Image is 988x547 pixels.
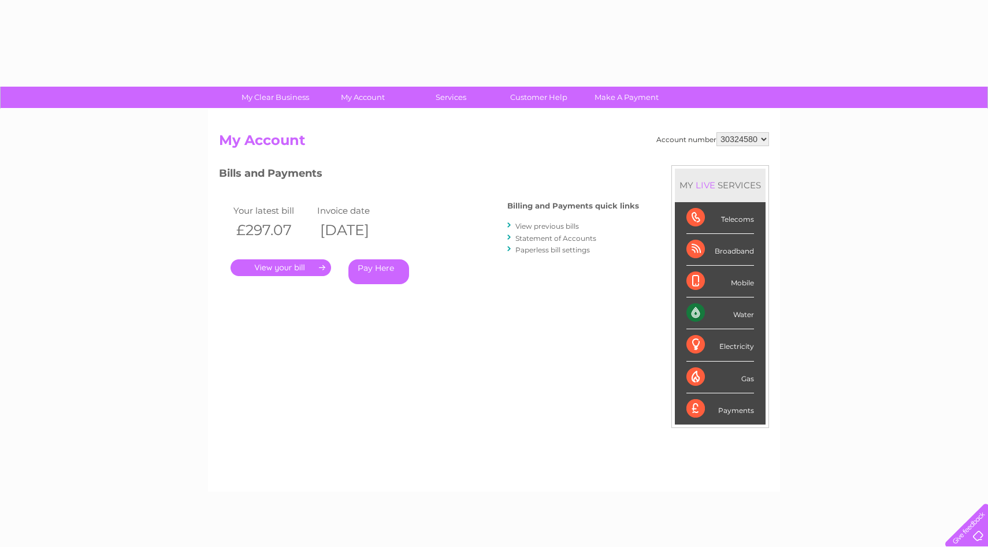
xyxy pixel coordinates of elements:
[686,234,754,266] div: Broadband
[675,169,766,202] div: MY SERVICES
[231,218,314,242] th: £297.07
[348,259,409,284] a: Pay Here
[686,202,754,234] div: Telecoms
[656,132,769,146] div: Account number
[231,203,314,218] td: Your latest bill
[231,259,331,276] a: .
[219,165,639,185] h3: Bills and Payments
[507,202,639,210] h4: Billing and Payments quick links
[403,87,499,108] a: Services
[579,87,674,108] a: Make A Payment
[491,87,586,108] a: Customer Help
[515,234,596,243] a: Statement of Accounts
[686,266,754,297] div: Mobile
[686,393,754,425] div: Payments
[686,297,754,329] div: Water
[219,132,769,154] h2: My Account
[693,180,718,191] div: LIVE
[515,245,590,254] a: Paperless bill settings
[314,218,398,242] th: [DATE]
[315,87,411,108] a: My Account
[228,87,323,108] a: My Clear Business
[515,222,579,230] a: View previous bills
[686,362,754,393] div: Gas
[314,203,398,218] td: Invoice date
[686,329,754,361] div: Electricity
